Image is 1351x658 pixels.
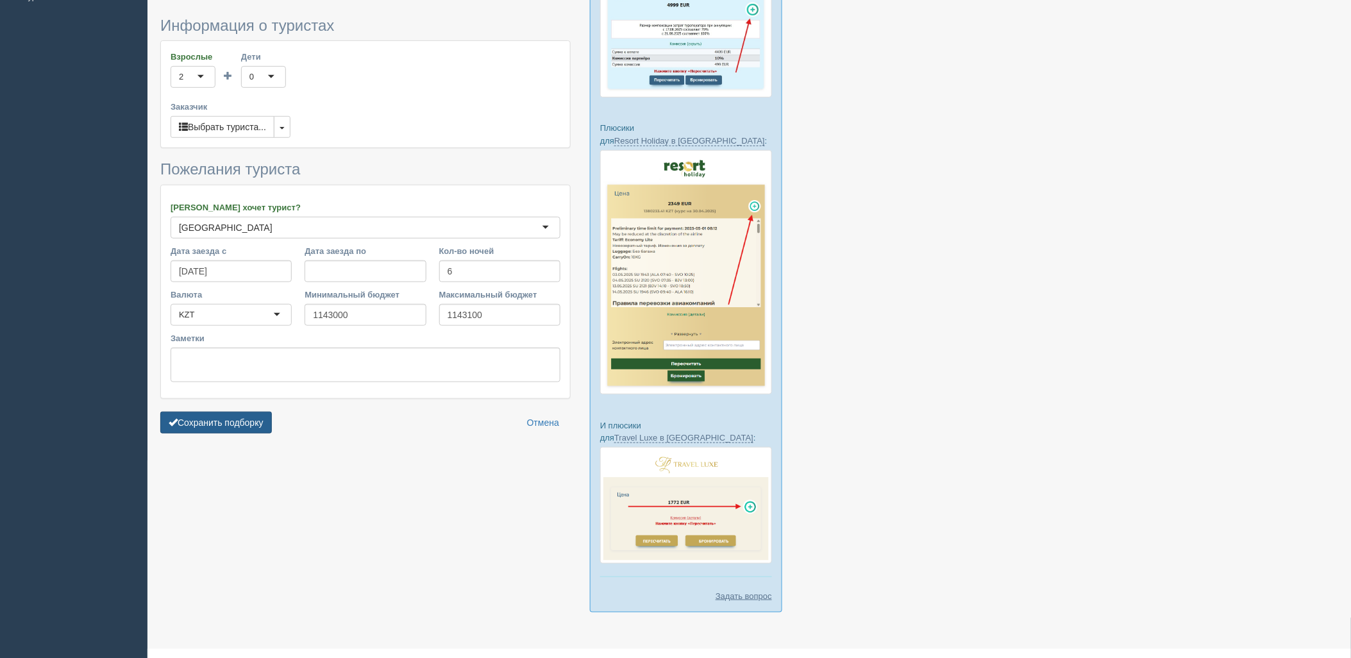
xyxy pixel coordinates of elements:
[160,160,300,178] span: Пожелания туриста
[305,245,426,257] label: Дата заезда по
[179,221,273,234] div: [GEOGRAPHIC_DATA]
[439,289,560,301] label: Максимальный бюджет
[439,245,560,257] label: Кол-во ночей
[600,150,772,395] img: resort-holiday-%D0%BF%D1%96%D0%B4%D0%B1%D1%96%D1%80%D0%BA%D0%B0-%D1%81%D1%80%D0%BC-%D0%B4%D0%BB%D...
[171,245,292,257] label: Дата заезда с
[716,590,772,602] a: Задать вопрос
[179,71,183,83] div: 2
[614,136,765,146] a: Resort Holiday в [GEOGRAPHIC_DATA]
[171,101,560,113] label: Заказчик
[614,433,753,443] a: Travel Luxe в [GEOGRAPHIC_DATA]
[160,17,571,34] h3: Информация о туристах
[179,308,195,321] div: KZT
[600,419,772,444] p: И плюсики для :
[171,201,560,214] label: [PERSON_NAME] хочет турист?
[171,332,560,344] label: Заметки
[600,122,772,146] p: Плюсики для :
[171,289,292,301] label: Валюта
[241,51,286,63] label: Дети
[160,412,272,434] button: Сохранить подборку
[519,412,567,434] a: Отмена
[171,116,274,138] button: Выбрать туриста...
[249,71,254,83] div: 0
[439,260,560,282] input: 7-10 или 7,10,14
[600,447,772,564] img: travel-luxe-%D0%BF%D0%BE%D0%B4%D0%B1%D0%BE%D1%80%D0%BA%D0%B0-%D1%81%D1%80%D0%BC-%D0%B4%D0%BB%D1%8...
[305,289,426,301] label: Минимальный бюджет
[171,51,215,63] label: Взрослые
